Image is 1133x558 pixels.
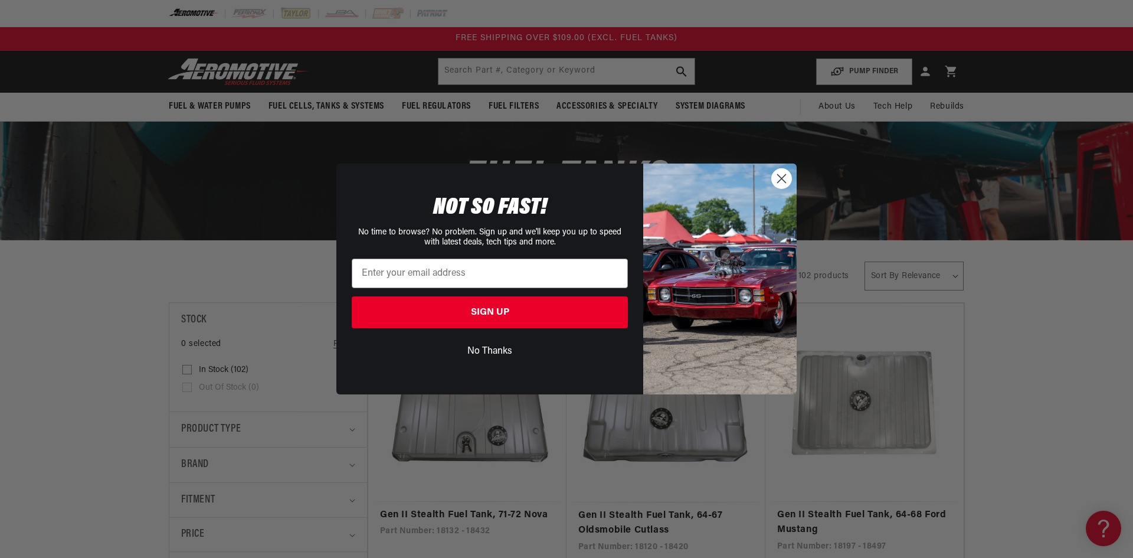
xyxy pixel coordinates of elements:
button: Close dialog [771,168,792,189]
button: No Thanks [352,340,628,363]
span: No time to browse? No problem. Sign up and we'll keep you up to speed with latest deals, tech tip... [358,228,621,247]
span: NOT SO FAST! [433,196,547,220]
button: SIGN UP [352,296,628,328]
img: 85cdd541-2605-488b-b08c-a5ee7b438a35.jpeg [643,164,797,394]
input: Enter your email address [352,259,628,288]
